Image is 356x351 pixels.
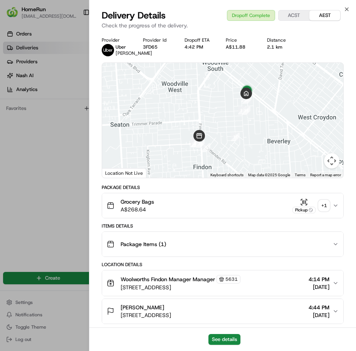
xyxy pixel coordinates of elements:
div: 2.1 km [267,44,302,50]
div: Pickup [292,207,316,213]
button: [PERSON_NAME][STREET_ADDRESS]4:44 PM[DATE] [102,299,343,324]
div: + 1 [319,200,329,211]
button: Pickup+1 [292,198,329,213]
div: 12 [238,106,247,115]
button: See details [208,334,240,345]
span: Package Items ( 1 ) [121,240,166,248]
span: Woolworths Findon Manager Manager [121,275,215,283]
span: A$268.64 [121,206,154,213]
span: [PERSON_NAME] [121,304,164,311]
span: Grocery Bags [121,198,154,206]
div: 4:42 PM [185,44,220,50]
div: Items Details [102,223,344,229]
span: [DATE] [309,283,329,291]
span: 4:14 PM [309,275,329,283]
button: Package Items (1) [102,232,343,256]
div: 13 [242,106,250,115]
span: Map data ©2025 Google [248,173,290,177]
div: 9 [191,139,200,147]
div: Provider Id [143,37,178,43]
div: A$11.88 [226,44,261,50]
span: [PERSON_NAME] [116,50,152,56]
button: Grocery BagsA$268.64Pickup+1 [102,193,343,218]
button: Pickup [292,198,316,213]
div: 10 [196,139,205,148]
div: 5 [191,139,199,147]
span: [STREET_ADDRESS] [121,283,240,291]
a: Open this area in Google Maps (opens a new window) [104,168,129,178]
div: Package Details [102,184,344,191]
button: Map camera controls [324,153,339,169]
img: uber-new-logo.jpeg [102,44,114,56]
a: Report a map error [310,173,341,177]
div: 8 [192,136,200,144]
div: Price [226,37,261,43]
span: 5631 [225,276,238,282]
div: Provider [102,37,137,43]
button: Keyboard shortcuts [210,172,243,178]
span: Delivery Details [102,9,166,22]
button: ACST [279,10,309,20]
span: Uber [116,44,126,50]
div: 4 [202,143,210,152]
a: Terms [295,173,306,177]
button: 3FD65 [143,44,158,50]
p: Check the progress of the delivery. [102,22,344,29]
span: 4:44 PM [309,304,329,311]
div: Location Not Live [102,168,146,178]
div: 15 [243,95,252,104]
div: Distance [267,37,302,43]
div: Dropoff ETA [185,37,220,43]
div: Location Details [102,262,344,268]
span: [STREET_ADDRESS] [121,311,171,319]
img: Google [104,168,129,178]
button: Woolworths Findon Manager Manager5631[STREET_ADDRESS]4:14 PM[DATE] [102,270,343,296]
div: 11 [231,133,240,141]
span: [DATE] [309,311,329,319]
button: AEST [309,10,340,20]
